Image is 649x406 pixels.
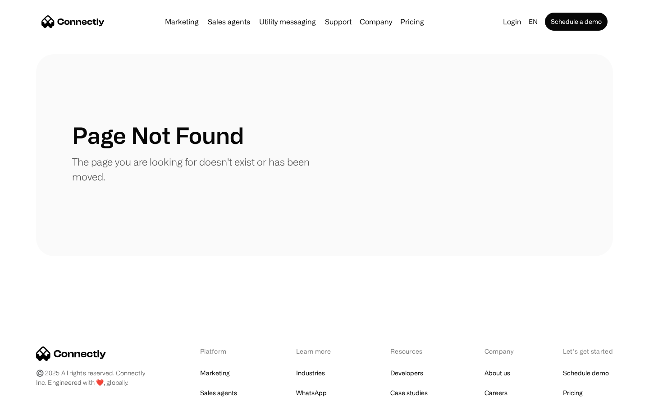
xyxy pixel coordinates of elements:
[296,387,327,399] a: WhatsApp
[296,367,325,379] a: Industries
[200,387,237,399] a: Sales agents
[161,18,202,25] a: Marketing
[499,15,525,28] a: Login
[18,390,54,403] ul: Language list
[360,15,392,28] div: Company
[390,346,438,356] div: Resources
[321,18,355,25] a: Support
[296,346,343,356] div: Learn more
[72,122,244,149] h1: Page Not Found
[545,13,608,31] a: Schedule a demo
[529,15,538,28] div: en
[563,346,613,356] div: Let’s get started
[200,346,249,356] div: Platform
[204,18,254,25] a: Sales agents
[484,387,507,399] a: Careers
[563,367,609,379] a: Schedule demo
[563,387,583,399] a: Pricing
[484,346,516,356] div: Company
[256,18,320,25] a: Utility messaging
[397,18,428,25] a: Pricing
[390,367,423,379] a: Developers
[9,389,54,403] aside: Language selected: English
[72,154,324,184] p: The page you are looking for doesn't exist or has been moved.
[484,367,510,379] a: About us
[200,367,230,379] a: Marketing
[390,387,428,399] a: Case studies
